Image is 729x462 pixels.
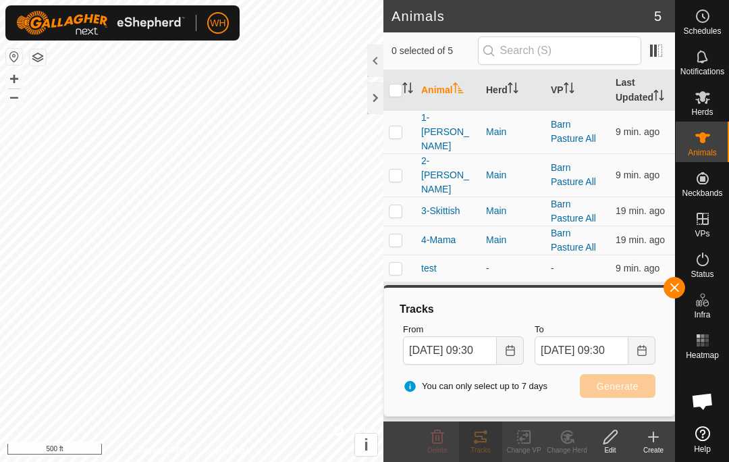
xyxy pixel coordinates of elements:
[416,70,481,111] th: Animal
[551,119,596,144] a: Barn Pasture All
[6,71,22,87] button: +
[6,49,22,65] button: Reset Map
[632,445,675,455] div: Create
[589,445,632,455] div: Edit
[551,162,596,187] a: Barn Pasture All
[355,434,377,456] button: i
[686,351,719,359] span: Heatmap
[403,380,547,393] span: You can only select up to 7 days
[616,234,665,245] span: Sep 9, 2025 at 9:11 AM
[653,92,664,103] p-sorticon: Activate to sort
[545,70,610,111] th: VP
[610,70,675,111] th: Last Updated
[421,204,460,218] span: 3-Skittish
[680,68,724,76] span: Notifications
[421,233,456,247] span: 4-Mama
[551,228,596,253] a: Barn Pasture All
[391,8,654,24] h2: Animals
[682,189,722,197] span: Neckbands
[564,84,574,95] p-sorticon: Activate to sort
[398,301,661,317] div: Tracks
[597,381,639,392] span: Generate
[545,445,589,455] div: Change Herd
[421,111,475,153] span: 1-[PERSON_NAME]
[428,446,448,454] span: Delete
[486,125,540,139] div: Main
[486,168,540,182] div: Main
[654,6,661,26] span: 5
[616,263,659,274] span: Sep 9, 2025 at 9:21 AM
[210,16,225,30] span: WH
[691,270,713,278] span: Status
[497,336,524,365] button: Choose Date
[421,261,437,276] span: test
[402,84,413,95] p-sorticon: Activate to sort
[694,445,711,453] span: Help
[391,44,478,58] span: 0 selected of 5
[694,311,710,319] span: Infra
[580,374,655,398] button: Generate
[551,263,554,274] app-display-virtual-paddock-transition: -
[616,205,665,216] span: Sep 9, 2025 at 9:11 AM
[421,154,475,197] span: 2-[PERSON_NAME]
[205,444,245,457] a: Contact Us
[6,88,22,105] button: –
[138,444,189,457] a: Privacy Policy
[683,27,721,35] span: Schedules
[628,336,655,365] button: Choose Date
[364,436,369,454] span: i
[616,170,659,180] span: Sep 9, 2025 at 9:21 AM
[691,108,713,116] span: Herds
[478,36,641,65] input: Search (S)
[508,84,518,95] p-sorticon: Activate to sort
[459,445,502,455] div: Tracks
[535,323,655,336] label: To
[676,421,729,459] a: Help
[403,323,524,336] label: From
[688,149,717,157] span: Animals
[551,199,596,224] a: Barn Pasture All
[682,381,723,421] div: Open chat
[486,233,540,247] div: Main
[486,204,540,218] div: Main
[453,84,464,95] p-sorticon: Activate to sort
[16,11,185,35] img: Gallagher Logo
[695,230,709,238] span: VPs
[616,126,659,137] span: Sep 9, 2025 at 9:21 AM
[502,445,545,455] div: Change VP
[486,261,540,276] div: -
[481,70,545,111] th: Herd
[30,49,46,66] button: Map Layers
